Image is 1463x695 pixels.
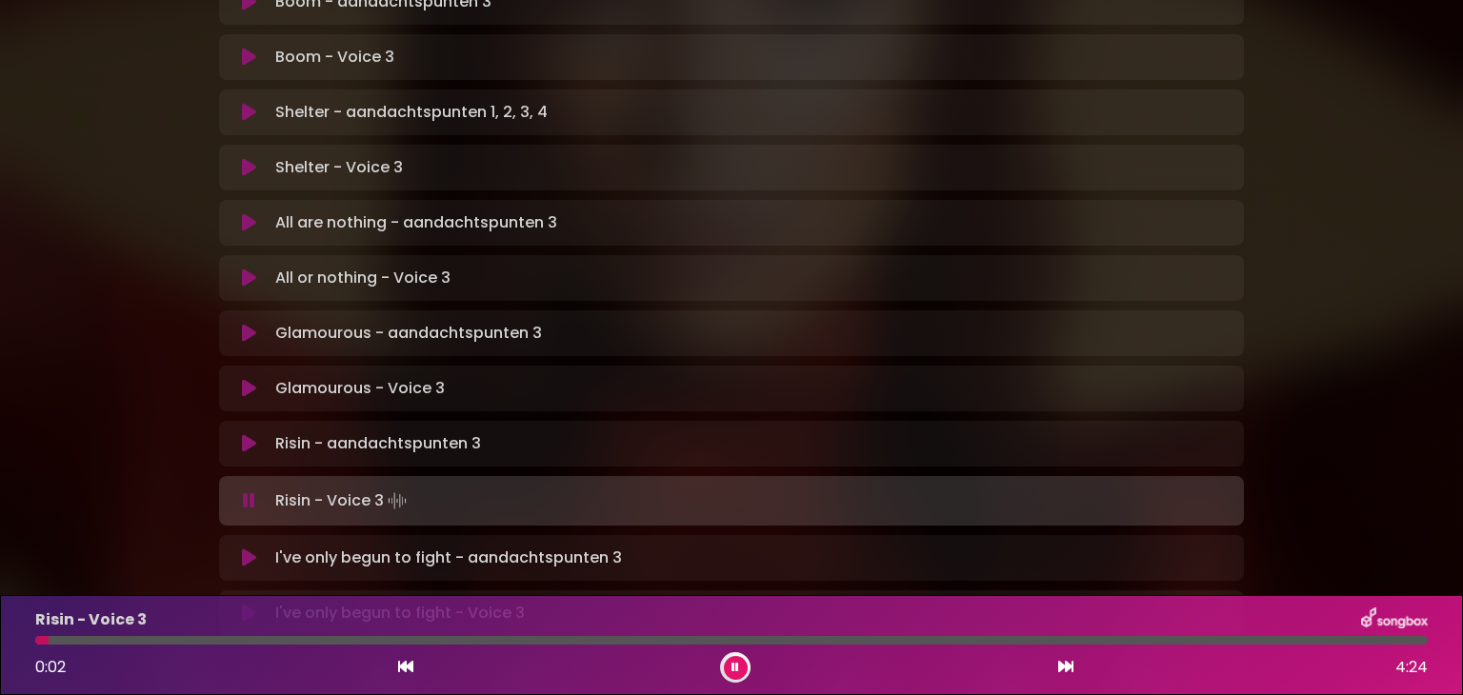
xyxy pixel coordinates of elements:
p: Risin - aandachtspunten 3 [275,432,481,455]
p: Glamourous - aandachtspunten 3 [275,322,542,345]
span: 4:24 [1395,656,1428,679]
span: 0:02 [35,656,66,678]
p: Shelter - aandachtspunten 1, 2, 3, 4 [275,101,548,124]
p: Boom - Voice 3 [275,46,394,69]
img: songbox-logo-white.png [1361,607,1428,632]
p: Shelter - Voice 3 [275,156,403,179]
p: Risin - Voice 3 [35,608,147,631]
p: All are nothing - aandachtspunten 3 [275,211,557,234]
p: Glamourous - Voice 3 [275,377,445,400]
p: All or nothing - Voice 3 [275,267,451,289]
p: I've only begun to fight - aandachtspunten 3 [275,546,622,569]
img: waveform4.gif [384,487,411,514]
p: Risin - Voice 3 [275,487,411,514]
